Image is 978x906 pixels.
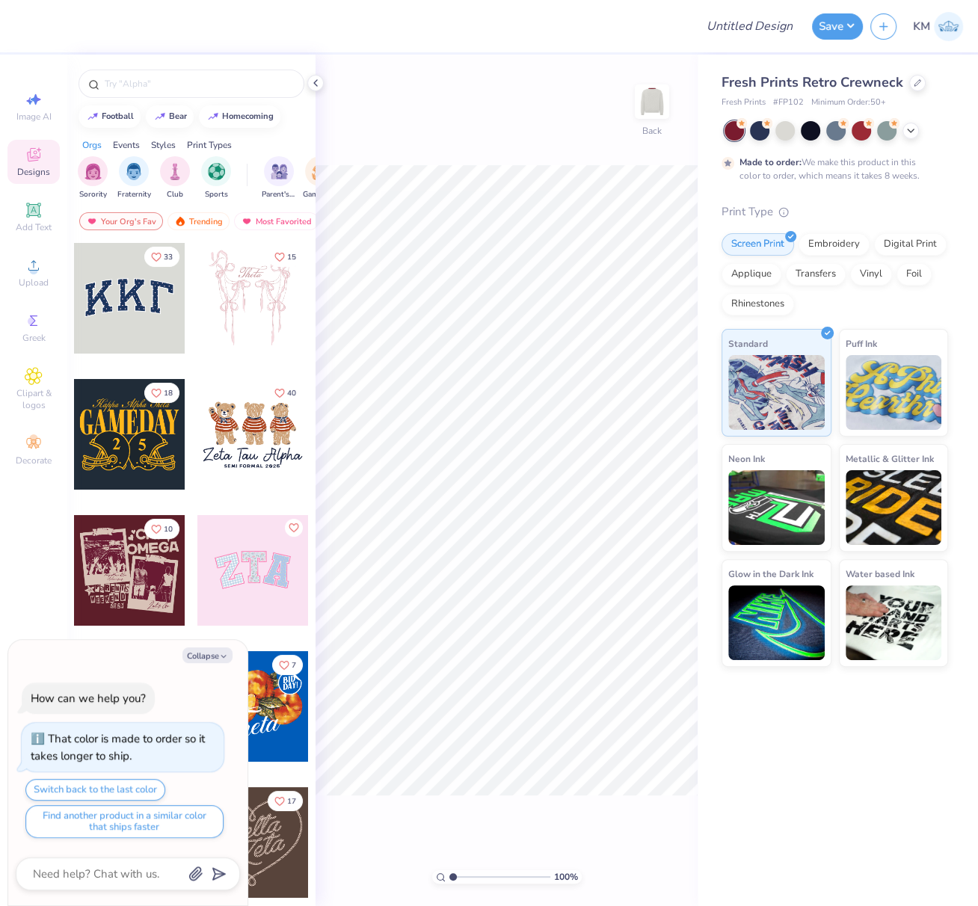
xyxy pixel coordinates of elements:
[846,451,934,466] span: Metallic & Glitter Ink
[7,387,60,411] span: Clipart & logos
[201,156,231,200] div: filter for Sports
[739,155,923,182] div: We make this product in this color to order, which means it takes 8 weeks.
[874,233,947,256] div: Digital Print
[16,111,52,123] span: Image AI
[913,18,930,35] span: KM
[19,277,49,289] span: Upload
[722,96,766,109] span: Fresh Prints
[117,156,151,200] button: filter button
[554,870,578,884] span: 100 %
[268,247,303,267] button: Like
[199,105,280,128] button: homecoming
[79,189,107,200] span: Sorority
[722,263,781,286] div: Applique
[637,87,667,117] img: Back
[126,163,142,180] img: Fraternity Image
[146,105,194,128] button: bear
[722,203,948,221] div: Print Type
[722,233,794,256] div: Screen Print
[205,189,228,200] span: Sports
[846,355,942,430] img: Puff Ink
[182,647,233,663] button: Collapse
[268,383,303,403] button: Like
[31,731,205,763] div: That color is made to order so it takes longer to ship.
[241,216,253,226] img: most_fav.gif
[262,156,296,200] button: filter button
[722,73,903,91] span: Fresh Prints Retro Crewneck
[728,470,825,545] img: Neon Ink
[164,253,173,261] span: 33
[234,212,319,230] div: Most Favorited
[87,112,99,121] img: trend_line.gif
[169,112,187,120] div: bear
[896,263,932,286] div: Foil
[207,112,219,121] img: trend_line.gif
[272,655,303,675] button: Like
[303,189,337,200] span: Game Day
[144,247,179,267] button: Like
[102,112,134,120] div: football
[850,263,892,286] div: Vinyl
[846,566,914,582] span: Water based Ink
[287,253,296,261] span: 15
[78,156,108,200] button: filter button
[117,189,151,200] span: Fraternity
[262,156,296,200] div: filter for Parent's Weekend
[22,332,46,344] span: Greek
[167,189,183,200] span: Club
[728,451,765,466] span: Neon Ink
[79,105,141,128] button: football
[222,112,274,120] div: homecoming
[117,156,151,200] div: filter for Fraternity
[144,519,179,539] button: Like
[846,585,942,660] img: Water based Ink
[17,166,50,178] span: Designs
[268,791,303,811] button: Like
[25,805,224,838] button: Find another product in a similar color that ships faster
[695,11,805,41] input: Untitled Design
[846,470,942,545] img: Metallic & Glitter Ink
[154,112,166,121] img: trend_line.gif
[303,156,337,200] button: filter button
[262,189,296,200] span: Parent's Weekend
[187,138,232,152] div: Print Types
[642,124,662,138] div: Back
[312,163,329,180] img: Game Day Image
[208,163,225,180] img: Sports Image
[16,454,52,466] span: Decorate
[812,13,863,40] button: Save
[167,212,230,230] div: Trending
[31,691,146,706] div: How can we help you?
[151,138,176,152] div: Styles
[160,156,190,200] button: filter button
[86,216,98,226] img: most_fav.gif
[934,12,963,41] img: Katrina Mae Mijares
[160,156,190,200] div: filter for Club
[84,163,102,180] img: Sorority Image
[201,156,231,200] button: filter button
[722,293,794,315] div: Rhinestones
[728,585,825,660] img: Glow in the Dark Ink
[913,12,963,41] a: KM
[285,519,303,537] button: Like
[78,156,108,200] div: filter for Sorority
[773,96,804,109] span: # FP102
[144,383,179,403] button: Like
[174,216,186,226] img: trending.gif
[739,156,802,168] strong: Made to order:
[271,163,288,180] img: Parent's Weekend Image
[164,389,173,397] span: 18
[728,566,814,582] span: Glow in the Dark Ink
[82,138,102,152] div: Orgs
[728,336,768,351] span: Standard
[786,263,846,286] div: Transfers
[846,336,877,351] span: Puff Ink
[811,96,886,109] span: Minimum Order: 50 +
[79,212,163,230] div: Your Org's Fav
[103,76,295,91] input: Try "Alpha"
[287,798,296,805] span: 17
[25,779,165,801] button: Switch back to the last color
[303,156,337,200] div: filter for Game Day
[167,163,183,180] img: Club Image
[728,355,825,430] img: Standard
